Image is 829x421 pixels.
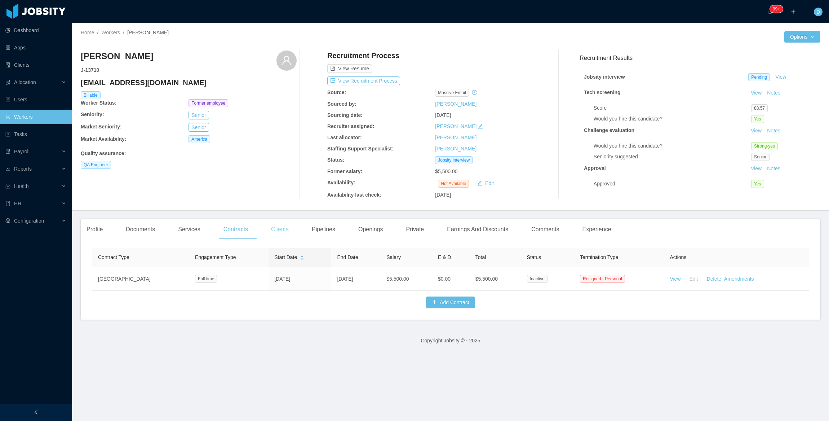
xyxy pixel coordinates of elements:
[478,124,483,129] i: icon: edit
[5,149,10,154] i: icon: file-protect
[594,115,751,123] div: Would you hire this candidate?
[327,123,374,129] b: Recruiter assigned:
[584,74,625,80] strong: Jobsity interview
[773,74,789,80] a: View
[751,104,768,112] span: 88.57
[527,275,548,283] span: Inactive
[306,219,341,240] div: Pipelines
[300,257,304,259] i: icon: caret-down
[5,201,10,206] i: icon: book
[670,254,686,260] span: Actions
[81,161,111,169] span: QA Engineer
[594,153,751,161] div: Seniority suggested
[120,219,161,240] div: Documents
[784,31,820,43] button: Optionsicon: down
[195,254,236,260] span: Engagement Type
[748,90,764,96] a: View
[526,219,565,240] div: Comments
[81,78,297,88] h4: [EMAIL_ADDRESS][DOMAIN_NAME]
[764,127,783,135] button: Notes
[580,53,820,62] h3: Recruitment Results
[14,183,28,189] span: Health
[97,30,98,35] span: /
[353,219,389,240] div: Openings
[14,218,44,224] span: Configuration
[576,219,617,240] div: Experience
[5,58,66,72] a: icon: auditClients
[81,51,153,62] h3: [PERSON_NAME]
[594,104,751,112] div: Score
[218,219,254,240] div: Contracts
[327,101,356,107] b: Sourced by:
[127,30,169,35] span: [PERSON_NAME]
[475,276,498,282] span: $5,500.00
[435,192,451,198] span: [DATE]
[435,89,469,97] span: Massive Email
[386,276,409,282] span: $5,500.00
[475,254,486,260] span: Total
[81,67,99,73] strong: J- 13710
[435,135,476,140] a: [PERSON_NAME]
[81,136,127,142] b: Market Availability:
[435,101,476,107] a: [PERSON_NAME]
[81,124,122,130] b: Market Seniority:
[435,112,451,118] span: [DATE]
[751,142,778,150] span: Strong-yes
[472,90,477,95] i: icon: history
[435,146,476,152] a: [PERSON_NAME]
[594,180,751,188] div: Approved
[751,115,764,123] span: Yes
[5,92,66,107] a: icon: robotUsers
[327,192,381,198] b: Availability last check:
[14,149,30,154] span: Payroll
[14,79,36,85] span: Allocation
[748,73,770,81] span: Pending
[527,254,541,260] span: Status
[81,30,94,35] a: Home
[327,89,346,95] b: Source:
[81,150,126,156] b: Quality assurance :
[327,64,372,73] button: icon: file-textView Resume
[670,276,681,282] a: View
[81,111,104,117] b: Seniority:
[195,275,217,283] span: Full time
[770,5,783,13] sup: 332
[584,165,606,171] strong: Approval
[189,111,209,119] button: Senior
[189,99,228,107] span: Former employee
[791,9,796,14] i: icon: plus
[5,166,10,171] i: icon: line-chart
[327,78,400,84] a: icon: exportView Recruitment Process
[81,91,101,99] span: Billable
[816,8,820,16] span: D
[81,219,108,240] div: Profile
[751,153,770,161] span: Senior
[5,23,66,38] a: icon: pie-chartDashboard
[327,146,394,152] b: Staffing Support Specialist:
[594,142,751,150] div: Would you hire this candidate?
[327,168,362,174] b: Former salary:
[438,276,451,282] span: $0.00
[5,110,66,124] a: icon: userWorkers
[751,180,764,188] span: Yes
[438,254,451,260] span: E & D
[101,30,120,35] a: Workers
[189,123,209,132] button: Senior
[386,254,401,260] span: Salary
[98,254,129,260] span: Contract Type
[327,112,363,118] b: Sourcing date:
[14,166,32,172] span: Reports
[748,128,764,133] a: View
[580,254,618,260] span: Termination Type
[72,328,829,353] footer: Copyright Jobsity © - 2025
[435,168,457,174] span: $5,500.00
[5,80,10,85] i: icon: solution
[331,267,381,291] td: [DATE]
[269,267,331,291] td: [DATE]
[81,100,116,106] b: Worker Status:
[14,201,21,206] span: HR
[426,297,475,308] button: icon: plusAdd Contract
[5,127,66,141] a: icon: profileTasks
[5,218,10,223] i: icon: setting
[764,165,783,173] button: Notes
